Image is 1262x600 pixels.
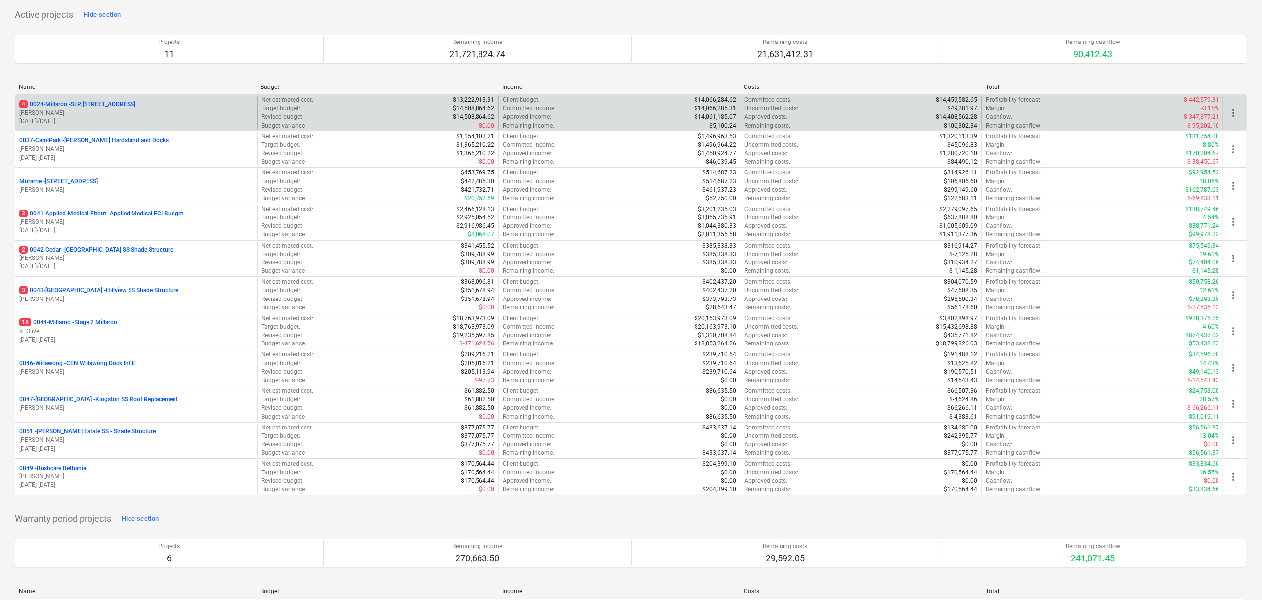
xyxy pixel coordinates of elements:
p: Approved income : [503,331,551,340]
div: 180044-Millaroo -Stage 2 MillarooK. Olive[DATE]-[DATE] [19,318,253,343]
p: Revised budget : [261,149,304,158]
p: $15,432,698.88 [936,323,977,331]
span: 3 [19,210,28,217]
p: Remaining income : [503,122,554,130]
p: $49,281.97 [947,104,977,113]
p: Remaining income [449,38,505,46]
p: Active projects [15,9,73,21]
p: 21,721,824.74 [449,48,505,60]
p: Committed costs : [744,205,792,214]
p: $18,763,973.09 [453,323,494,331]
p: Approved costs : [744,295,787,303]
p: $3,201,235.03 [698,205,736,214]
span: more_vert [1227,216,1239,228]
div: 0037-CarolPark -[PERSON_NAME] Hardstand and Docks[PERSON_NAME][DATE]-[DATE] [19,136,253,162]
p: Budget variance : [261,303,306,312]
p: Profitability forecast : [986,96,1042,104]
p: Remaining costs [757,38,813,46]
p: $0.00 [479,158,494,166]
p: $14,061,185.07 [695,113,736,121]
p: $1,044,380.33 [698,222,736,230]
p: Remaining income : [503,303,554,312]
p: $46,039.45 [706,158,736,166]
p: 0049 - Bushcare Bethania [19,464,86,472]
p: Client budget : [503,96,540,104]
p: Approved costs : [744,331,787,340]
p: Committed income : [503,323,556,331]
p: Revised budget : [261,186,304,194]
p: Revised budget : [261,222,304,230]
p: Cashflow : [986,149,1012,158]
p: $3,055,735.91 [698,214,736,222]
p: 11 [158,48,180,60]
p: Profitability forecast : [986,314,1042,323]
p: Projects [158,38,180,46]
span: 18 [19,318,31,326]
p: $170,204.67 [1185,149,1219,158]
p: Margin : [986,323,1006,331]
p: Profitability forecast : [986,132,1042,141]
span: 3 [19,286,28,294]
p: $18,763,973.09 [453,314,494,323]
p: Uncommitted costs : [744,104,798,113]
p: Target budget : [261,104,300,113]
p: Committed income : [503,104,556,113]
p: Margin : [986,286,1006,295]
p: [DATE] - [DATE] [19,481,253,489]
p: $385,338.33 [702,250,736,258]
p: $299,149.60 [944,186,977,194]
p: $314,926.11 [944,169,977,177]
p: $122,583.11 [944,194,977,203]
p: Remaining cashflow : [986,303,1042,312]
p: Committed costs : [744,242,792,250]
p: [PERSON_NAME] [19,368,253,376]
p: Approved costs : [744,222,787,230]
span: more_vert [1227,362,1239,374]
p: $106,806.60 [944,177,977,186]
p: 19.61% [1199,250,1219,258]
p: $402,437.20 [702,286,736,295]
p: Approved costs : [744,258,787,267]
div: Total [986,84,1219,90]
p: Uncommitted costs : [744,214,798,222]
p: Committed costs : [744,96,792,104]
p: Cashflow : [986,295,1012,303]
p: Remaining cashflow : [986,267,1042,275]
p: Uncommitted costs : [744,177,798,186]
div: 30041-Applied-Medical-Fitout -Applied Medical ECI Budget[PERSON_NAME][DATE]-[DATE] [19,210,253,235]
span: more_vert [1227,398,1239,410]
p: Margin : [986,177,1006,186]
p: $14,459,582.65 [936,96,977,104]
p: Net estimated cost : [261,132,313,141]
div: 20042-Cedar -[GEOGRAPHIC_DATA] SS Shade Structure[PERSON_NAME][DATE]-[DATE] [19,246,253,271]
p: $47,608.35 [947,286,977,295]
p: Budget variance : [261,340,306,348]
p: Remaining income : [503,194,554,203]
span: more_vert [1227,107,1239,119]
p: Committed income : [503,250,556,258]
div: Hide section [84,9,121,21]
p: Remaining costs : [744,267,790,275]
p: Revised budget : [261,331,304,340]
p: $131,754.00 [1185,132,1219,141]
p: $18,853,264.26 [695,340,736,348]
p: Approved income : [503,258,551,267]
p: $316,914.27 [944,242,977,250]
p: $19,235,597.85 [453,331,494,340]
p: Client budget : [503,132,540,141]
span: 2 [19,246,28,254]
p: $310,934.27 [944,258,977,267]
p: $8,068.07 [468,230,494,239]
p: [DATE] - [DATE] [19,445,253,453]
p: Remaining costs : [744,303,790,312]
p: Cashflow : [986,113,1012,121]
p: Remaining cashflow : [986,230,1042,239]
p: $2,279,097.65 [939,205,977,214]
p: $0.00 [721,267,736,275]
p: $-1,145.28 [949,267,977,275]
p: Approved income : [503,222,551,230]
p: 0024-Millaroo - SLR [STREET_ADDRESS] [19,100,135,109]
p: $18,799,826.03 [936,340,977,348]
span: more_vert [1227,143,1239,155]
p: $341,455.52 [461,242,494,250]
